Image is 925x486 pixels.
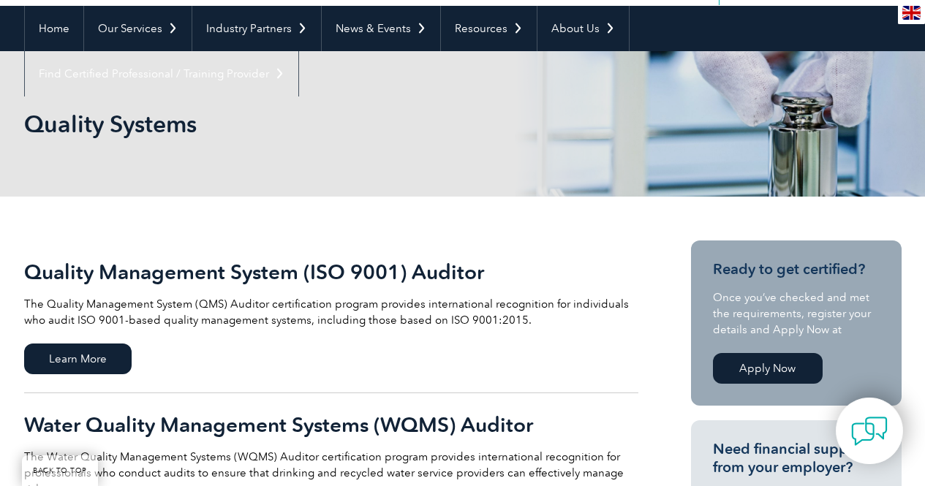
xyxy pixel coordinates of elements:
[192,6,321,51] a: Industry Partners
[902,6,921,20] img: en
[441,6,537,51] a: Resources
[24,240,638,393] a: Quality Management System (ISO 9001) Auditor The Quality Management System (QMS) Auditor certific...
[84,6,192,51] a: Our Services
[851,413,888,449] img: contact-chat.png
[537,6,629,51] a: About Us
[24,413,638,436] h2: Water Quality Management Systems (WQMS) Auditor
[713,260,880,278] h3: Ready to get certified?
[25,6,83,51] a: Home
[322,6,440,51] a: News & Events
[25,51,298,96] a: Find Certified Professional / Training Provider
[24,343,132,374] span: Learn More
[24,296,638,328] p: The Quality Management System (QMS) Auditor certification program provides international recognit...
[713,440,880,476] h3: Need financial support from your employer?
[22,455,98,486] a: BACK TO TOP
[24,260,638,284] h2: Quality Management System (ISO 9001) Auditor
[713,289,880,338] p: Once you’ve checked and met the requirements, register your details and Apply Now at
[713,353,823,384] a: Apply Now
[24,110,586,138] h1: Quality Systems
